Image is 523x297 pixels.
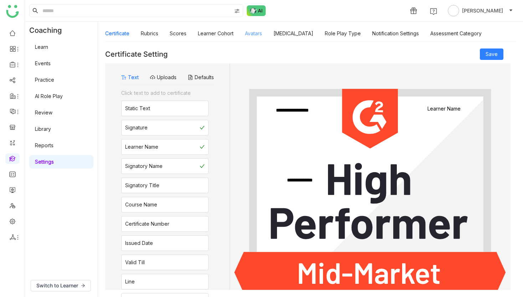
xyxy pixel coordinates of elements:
a: Notification Settings [372,30,419,36]
div: Signatory Name [125,162,163,170]
button: Text [121,73,139,81]
a: Role Play Type [325,30,361,36]
span: Switch to Learner [36,282,78,290]
a: Library [35,126,51,132]
a: Avatars [245,30,262,36]
div: Learner Name [125,143,158,151]
div: Static Text [125,104,150,112]
div: Signatory Title [125,181,159,189]
div: Issued Date [125,239,153,247]
button: Switch to Learner [31,280,91,291]
button: [PERSON_NAME] [446,5,514,16]
a: [MEDICAL_DATA] [273,30,313,36]
a: Certificate [105,30,129,36]
div: Signature [125,124,148,132]
img: ask-buddy-normal.svg [247,5,266,16]
a: Assessment Category [430,30,482,36]
button: Save [480,48,503,60]
span: [PERSON_NAME] [462,7,503,15]
img: avatar [448,5,459,16]
div: Coaching [25,22,72,39]
a: Scores [170,30,186,36]
span: Save [486,50,498,58]
div: Certificate Setting [105,50,168,58]
a: Settings [35,159,54,165]
div: Course Name [125,201,157,209]
a: Learner Cohort [198,30,234,36]
div: Line [125,278,135,286]
a: Review [35,109,52,116]
a: Reports [35,142,53,148]
gtmb-token-detail: Learner Name [410,106,479,112]
a: Rubrics [141,30,158,36]
div: Certificate Number [125,220,169,228]
a: Events [35,60,51,66]
button: Defaults [188,73,214,81]
img: help.svg [430,8,437,15]
button: Uploads [150,73,176,81]
a: Learn [35,44,48,50]
div: Valid Till [125,258,145,266]
img: logo [6,5,19,18]
img: search-type.svg [234,8,240,14]
div: Click text to add to certificate [121,89,209,97]
a: Practice [35,77,54,83]
a: AI Role Play [35,93,63,99]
